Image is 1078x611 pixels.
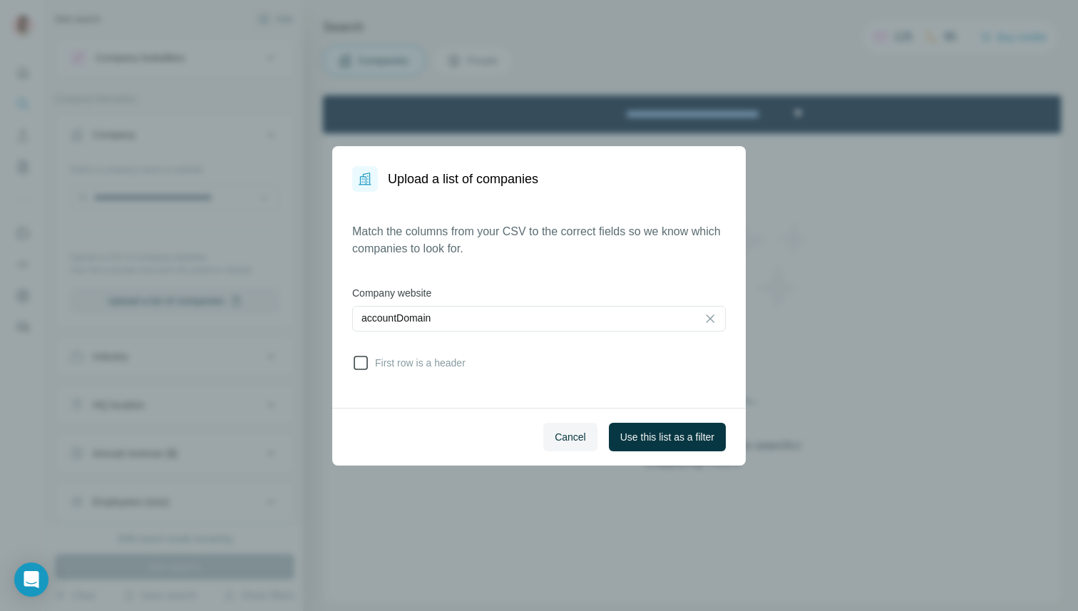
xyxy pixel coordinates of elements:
button: Use this list as a filter [609,423,726,451]
span: Use this list as a filter [620,430,714,444]
span: First row is a header [369,356,466,370]
p: Match the columns from your CSV to the correct fields so we know which companies to look for. [352,223,726,257]
div: Open Intercom Messenger [14,563,48,597]
div: Upgrade plan for full access to Surfe [269,3,470,34]
p: accountDomain [361,311,431,325]
span: Cancel [555,430,586,444]
label: Company website [352,286,726,300]
h1: Upload a list of companies [388,169,538,189]
button: Cancel [543,423,597,451]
